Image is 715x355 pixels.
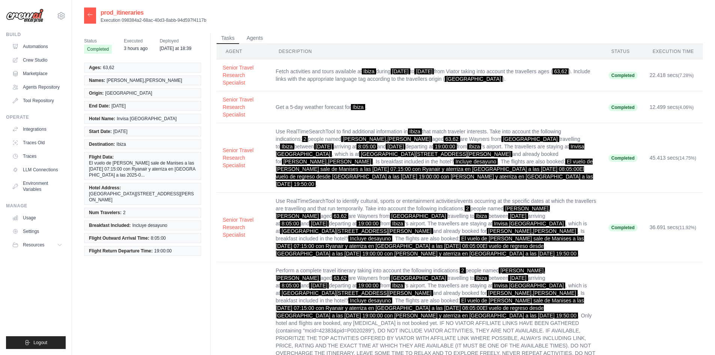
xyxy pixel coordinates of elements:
span: Incluye desayuno [348,298,392,304]
button: Senior Travel Research Specialist [223,96,263,118]
button: Senior Travel Research Specialist [223,216,263,239]
span: [GEOGRAPHIC_DATA][STREET_ADDRESS][PERSON_NAME] [89,191,196,203]
span: [PERSON_NAME],[PERSON_NAME] [282,159,373,165]
th: Agent [217,44,269,59]
span: [DATE] [111,103,126,109]
span: Invisa [GEOGRAPHIC_DATA] [492,221,565,227]
span: Hotel Address: [89,185,121,191]
span: [GEOGRAPHIC_DATA][STREET_ADDRESS][PERSON_NAME] [359,151,512,157]
span: 19:00:00 [154,248,172,254]
td: Use RealTimeSearchTool to identify cultural, sports or entertainment activities/events occurring ... [270,193,602,262]
img: Logo [6,9,44,23]
p: Execution 098384a2-68ac-40d3-8abb-94d597f4117b [101,17,206,23]
span: Start Date: [89,128,112,134]
span: Ibiza [474,275,489,281]
th: Description [270,44,602,59]
span: [GEOGRAPHIC_DATA] [501,136,559,142]
a: Integrations [9,123,66,135]
span: Invisa [GEOGRAPHIC_DATA] [276,144,584,157]
span: [GEOGRAPHIC_DATA] [390,275,448,281]
span: Completed [608,154,638,162]
span: 63,62 [332,275,348,281]
span: 19:00:00 [357,282,380,289]
span: Destination: [89,141,115,147]
span: Ibiza [116,141,126,147]
span: Status [84,37,112,45]
time: September 22, 2025 at 08:03 CEST [124,46,148,51]
span: [GEOGRAPHIC_DATA] [445,76,503,82]
div: Operate [6,114,66,120]
span: 8:05:00 [280,282,301,289]
span: [PERSON_NAME],[PERSON_NAME] [341,136,432,142]
span: Ibiza [391,221,405,227]
td: Get a 5-day weather forecast for . [270,91,602,123]
div: Manage [6,203,66,209]
span: [DATE] [309,221,329,227]
span: Ibiza [351,104,365,110]
a: Usage [9,212,66,224]
span: [GEOGRAPHIC_DATA] [105,90,152,96]
span: [PERSON_NAME],[PERSON_NAME] [107,77,182,83]
td: 12.499 secs [644,91,703,123]
span: [GEOGRAPHIC_DATA][STREET_ADDRESS][PERSON_NAME] [280,290,433,296]
span: (14.75%) [678,156,696,161]
span: Names: [89,77,105,83]
a: Traces [9,150,66,162]
span: 2 [465,205,471,211]
span: [DATE] [391,68,410,74]
span: 63,62 [103,65,114,71]
a: Automations [9,41,66,53]
a: Settings [9,225,66,237]
a: LLM Connections [9,164,66,176]
span: 19:00:00 [357,221,380,227]
a: Crew Studio [9,54,66,66]
span: [DATE] [113,128,128,134]
button: Senior Travel Research Specialist [223,64,263,86]
time: September 19, 2025 at 18:39 CEST [160,46,191,51]
span: Hotel Name: [89,116,115,122]
span: Logout [33,340,47,346]
span: 8:05:00 [280,221,301,227]
span: 19:00:00 [433,144,457,150]
button: Senior Travel Research Specialist [223,147,263,169]
button: Agents [242,33,268,44]
span: Completed [608,104,638,111]
span: (4.06%) [678,105,694,110]
td: Use RealTimeSearchTool to find additional information in that match traveler interests. Take into... [270,123,602,193]
span: Deployed [160,37,191,45]
span: Flight Data: [89,154,114,160]
span: 63,62 [332,213,348,219]
span: Ibiza [467,144,482,150]
th: Status [602,44,644,59]
span: El vuelo de [PERSON_NAME] sale de Manises a las [DATE] 07:15:00 con Ryanair y aterriza en [GEOGRA... [276,298,584,319]
td: 45.413 secs [644,123,703,193]
a: Marketplace [9,68,66,80]
span: [DATE] [314,144,334,150]
a: Agents Repository [9,81,66,93]
span: (11.92%) [678,225,696,230]
span: [GEOGRAPHIC_DATA] [390,213,448,219]
span: El vuelo de [PERSON_NAME] sale de Manises a las [DATE] 07:15:00 con Ryanair y aterriza en [GEOGRA... [89,160,196,178]
button: Tasks [217,33,239,44]
td: 36.691 secs [644,193,703,262]
span: Breakfast Included: [89,222,131,228]
span: Ibiza [474,213,489,219]
span: [PERSON_NAME],[PERSON_NAME] [487,290,578,296]
td: Fetch activities and tours available at during to from Viator taking into account the travellers ... [270,59,602,91]
span: 2 [460,267,466,273]
span: [DATE] [386,144,405,150]
span: 2 [123,210,126,216]
span: [PERSON_NAME],[PERSON_NAME] [487,228,578,234]
a: Tool Repository [9,95,66,107]
span: 63,62 [552,68,569,74]
span: Resources [23,242,44,248]
a: Environment Variables [9,177,66,195]
span: Flight Outward Arrival Time: [89,235,149,241]
span: Ibiza [280,144,294,150]
div: Build [6,32,66,38]
th: Execution Time [644,44,703,59]
span: Origin: [89,90,104,96]
span: [DATE] [508,213,528,219]
span: Invisa [GEOGRAPHIC_DATA] [492,282,565,289]
h2: prod_itineraries [101,8,206,17]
